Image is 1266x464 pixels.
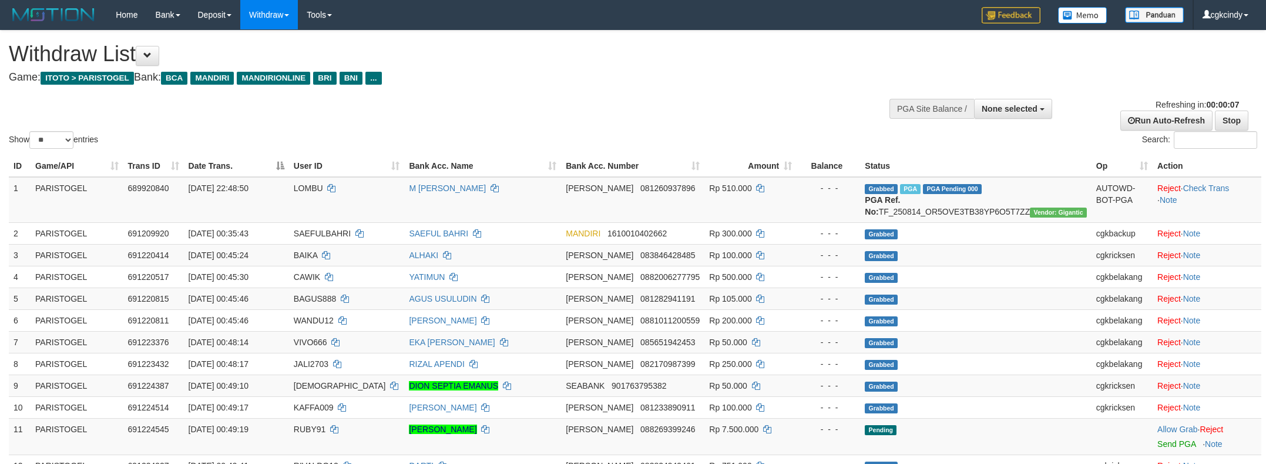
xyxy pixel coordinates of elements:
span: BCA [161,72,187,85]
td: PARISTOGEL [31,353,123,375]
a: ALHAKI [409,251,438,260]
td: PARISTOGEL [31,244,123,266]
a: Note [1183,272,1201,282]
a: [PERSON_NAME] [409,425,476,434]
a: Run Auto-Refresh [1120,111,1213,131]
a: Stop [1215,111,1248,131]
td: PARISTOGEL [31,266,123,288]
a: Note [1160,195,1177,205]
div: - - - [801,182,855,194]
a: Reject [1157,403,1181,412]
td: 6 [9,309,31,331]
td: 8 [9,353,31,375]
label: Search: [1142,131,1257,149]
span: Rp 510.000 [709,183,751,193]
span: ITOTO > PARISTOGEL [41,72,134,85]
div: - - - [801,271,855,283]
th: Op: activate to sort column ascending [1092,155,1153,177]
span: [PERSON_NAME] [566,316,633,325]
th: Balance [797,155,860,177]
th: ID [9,155,31,177]
span: Rp 250.000 [709,359,751,369]
a: Reject [1157,359,1181,369]
td: PARISTOGEL [31,331,123,353]
span: BNI [340,72,362,85]
td: PARISTOGEL [31,222,123,244]
span: Vendor URL: https://order5.1velocity.biz [1030,208,1087,218]
a: Reject [1157,338,1181,347]
td: cgkbelakang [1092,266,1153,288]
span: Rp 200.000 [709,316,751,325]
td: PARISTOGEL [31,177,123,223]
span: [PERSON_NAME] [566,294,633,303]
span: MANDIRI [190,72,234,85]
a: Reject [1157,294,1181,303]
span: 691220414 [128,251,169,260]
span: [PERSON_NAME] [566,272,633,282]
td: cgkbackup [1092,222,1153,244]
a: Note [1183,338,1201,347]
span: KAFFA009 [294,403,334,412]
a: Reject [1157,251,1181,260]
span: Grabbed [865,403,898,413]
div: - - - [801,423,855,435]
span: Copy 0881011200559 to clipboard [640,316,700,325]
td: TF_250814_OR5OVE3TB38YP6O5T7ZZ [860,177,1092,223]
span: Refreshing in: [1156,100,1239,109]
input: Search: [1174,131,1257,149]
a: Note [1183,294,1201,303]
a: Reject [1157,272,1181,282]
span: 691224545 [128,425,169,434]
span: Copy 1610010402662 to clipboard [607,229,667,238]
span: 691224387 [128,381,169,390]
td: · [1153,244,1261,266]
span: [DATE] 00:45:24 [189,251,249,260]
td: · [1153,353,1261,375]
th: Status [860,155,1092,177]
td: PARISTOGEL [31,309,123,331]
td: 11 [9,418,31,455]
span: SEABANK [566,381,605,390]
div: - - - [801,249,855,261]
span: Rp 50.000 [709,381,747,390]
td: · · [1153,177,1261,223]
span: VIVO666 [294,338,327,347]
td: 2 [9,222,31,244]
span: [PERSON_NAME] [566,403,633,412]
th: Amount: activate to sort column ascending [704,155,797,177]
span: [PERSON_NAME] [566,338,633,347]
td: · [1153,266,1261,288]
span: Copy 0882006277795 to clipboard [640,272,700,282]
h1: Withdraw List [9,42,832,66]
select: Showentries [29,131,73,149]
th: Game/API: activate to sort column ascending [31,155,123,177]
a: Note [1183,316,1201,325]
span: Rp 300.000 [709,229,751,238]
span: Grabbed [865,338,898,348]
a: Note [1183,359,1201,369]
img: MOTION_logo.png [9,6,98,24]
div: - - - [801,315,855,326]
label: Show entries [9,131,98,149]
td: cgkricksen [1092,396,1153,418]
span: Grabbed [865,360,898,370]
td: 5 [9,288,31,309]
span: Copy 085651942453 to clipboard [640,338,695,347]
a: M [PERSON_NAME] [409,183,486,193]
td: cgkbelakang [1092,288,1153,309]
td: · [1153,222,1261,244]
a: Note [1183,381,1201,390]
span: CAWIK [294,272,320,282]
span: 691209920 [128,229,169,238]
span: [DATE] 00:45:30 [189,272,249,282]
span: Copy 901763795382 to clipboard [612,381,666,390]
td: · [1153,309,1261,331]
span: MANDIRI [566,229,600,238]
th: Bank Acc. Name: activate to sort column ascending [404,155,561,177]
span: [PERSON_NAME] [566,425,633,434]
td: cgkbelakang [1092,309,1153,331]
span: Grabbed [865,184,898,194]
td: 4 [9,266,31,288]
span: [PERSON_NAME] [566,251,633,260]
td: · [1153,396,1261,418]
